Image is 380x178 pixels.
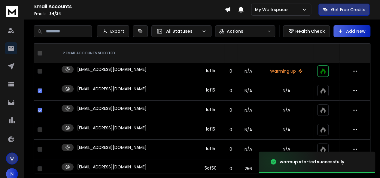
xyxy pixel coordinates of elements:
[283,25,330,37] button: Health Check
[228,107,234,113] p: 0
[228,146,234,152] p: 0
[263,88,310,94] p: N/A
[166,28,199,34] p: All Statuses
[228,88,234,94] p: 0
[34,3,225,10] h1: Email Accounts
[228,127,234,133] p: 0
[318,4,369,16] button: Get Free Credits
[263,146,310,152] p: N/A
[280,159,345,165] div: warmup started successfully.
[206,87,215,93] div: 1 of 15
[238,140,259,159] td: N/A
[206,126,215,132] div: 1 of 15
[77,66,147,72] p: [EMAIL_ADDRESS][DOMAIN_NAME]
[206,146,215,152] div: 1 of 15
[333,25,370,37] button: Add New
[331,7,365,13] p: Get Free Credits
[295,28,325,34] p: Health Check
[228,68,234,74] p: 0
[77,164,147,170] p: [EMAIL_ADDRESS][DOMAIN_NAME]
[228,166,234,172] p: 0
[34,11,225,16] p: Emails :
[238,101,259,120] td: N/A
[97,25,129,37] button: Export
[77,105,147,111] p: [EMAIL_ADDRESS][DOMAIN_NAME]
[263,68,310,74] p: Warming Up
[255,7,290,13] p: My Workspace
[205,165,217,171] div: 5 of 50
[238,81,259,101] td: N/A
[206,107,215,113] div: 1 of 15
[77,144,147,150] p: [EMAIL_ADDRESS][DOMAIN_NAME]
[238,120,259,140] td: N/A
[263,107,310,113] p: N/A
[77,125,147,131] p: [EMAIL_ADDRESS][DOMAIN_NAME]
[206,68,215,74] div: 1 of 15
[263,127,310,133] p: N/A
[49,11,61,16] span: 34 / 34
[77,86,147,92] p: [EMAIL_ADDRESS][DOMAIN_NAME]
[63,51,192,56] div: 2 EMAIL ACCOUNTS SELECTED
[238,62,259,81] td: N/A
[6,6,18,17] img: logo
[227,28,243,34] p: Actions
